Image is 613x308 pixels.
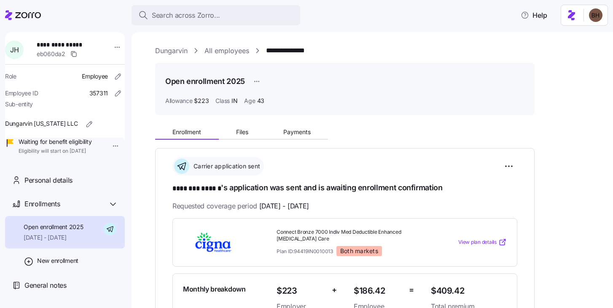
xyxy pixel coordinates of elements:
[431,284,507,298] span: $409.42
[458,238,497,246] span: View plan details
[37,257,78,265] span: New enrollment
[277,248,333,255] span: Plan ID: 94419IN0010013
[204,46,249,56] a: All employees
[354,284,402,298] span: $186.42
[191,162,260,170] span: Carrier application sent
[215,97,230,105] span: Class
[589,8,602,22] img: c3c218ad70e66eeb89914ccc98a2927c
[458,238,507,246] a: View plan details
[24,280,67,291] span: General notes
[24,233,83,242] span: [DATE] - [DATE]
[244,97,255,105] span: Age
[24,199,60,209] span: Enrollments
[172,129,201,135] span: Enrollment
[37,50,65,58] span: eb060da2
[165,76,245,86] h1: Open enrollment 2025
[183,284,246,294] span: Monthly breakdown
[82,72,108,81] span: Employee
[259,201,309,211] span: [DATE] - [DATE]
[172,201,309,211] span: Requested coverage period
[5,72,16,81] span: Role
[172,182,517,194] h1: 's application was sent and is awaiting enrollment confirmation
[24,223,83,231] span: Open enrollment 2025
[257,97,264,105] span: 43
[332,284,337,296] span: +
[155,46,188,56] a: Dungarvin
[5,89,38,97] span: Employee ID
[24,175,73,186] span: Personal details
[194,97,209,105] span: $223
[132,5,300,25] button: Search across Zorro...
[340,247,378,255] span: Both markets
[277,229,424,243] span: Connect Bronze 7000 Indiv Med Deductible Enhanced [MEDICAL_DATA] Care
[231,97,237,105] span: IN
[514,7,554,24] button: Help
[152,10,220,21] span: Search across Zorro...
[19,138,91,146] span: Waiting for benefit eligibility
[236,129,248,135] span: Files
[277,284,325,298] span: $223
[5,119,78,128] span: Dungarvin [US_STATE] LLC
[165,97,192,105] span: Allowance
[19,148,91,155] span: Eligibility will start on [DATE]
[5,100,33,108] span: Sub-entity
[89,89,108,97] span: 357311
[10,46,19,53] span: J H
[521,10,547,20] span: Help
[283,129,311,135] span: Payments
[409,284,414,296] span: =
[183,232,244,252] img: Cigna Healthcare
